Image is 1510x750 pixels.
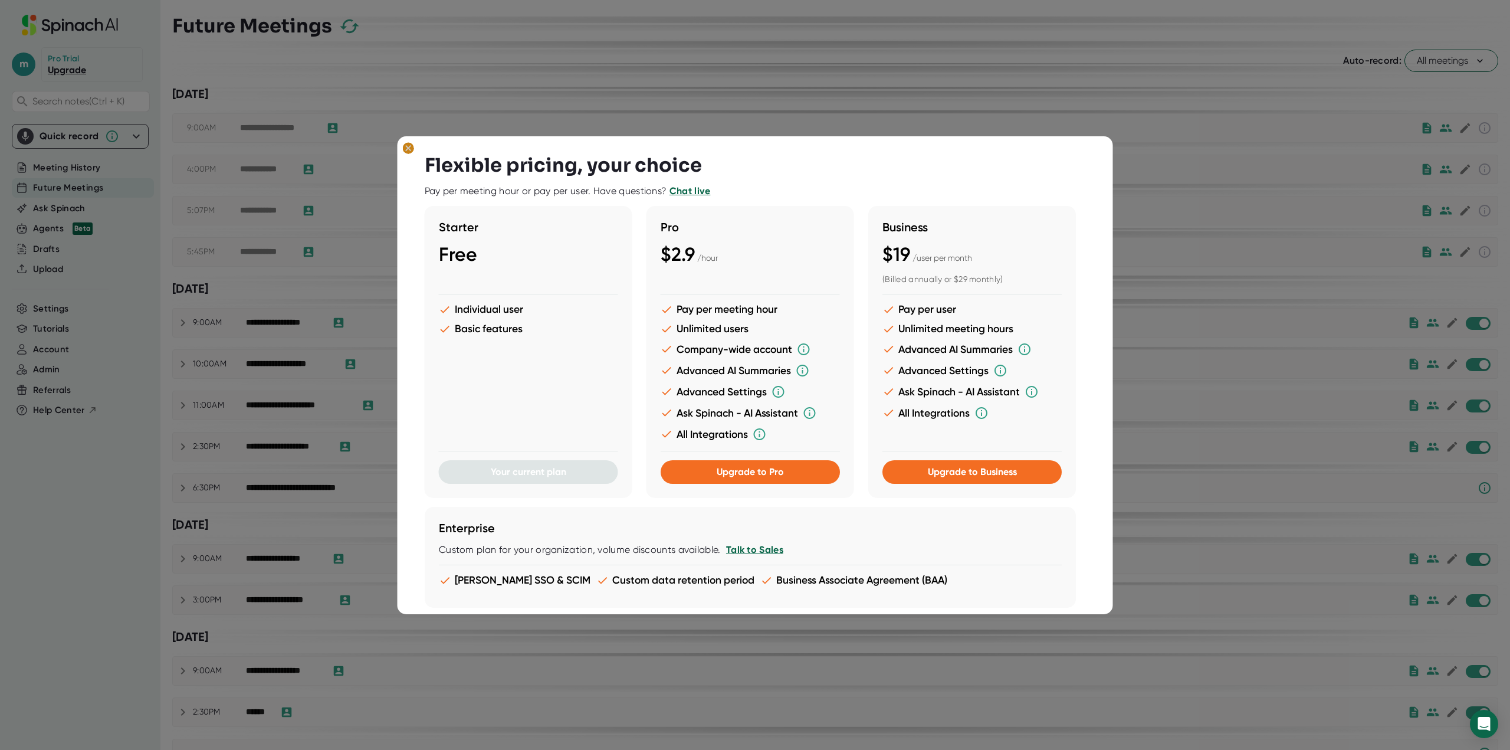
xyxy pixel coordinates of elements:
span: $19 [882,243,910,266]
button: Upgrade to Pro [661,460,840,484]
h3: Enterprise [439,521,1062,535]
li: Ask Spinach - AI Assistant [882,385,1062,399]
h3: Starter [439,220,618,234]
li: Basic features [439,323,618,335]
div: Open Intercom Messenger [1470,710,1498,738]
span: / user per month [912,253,972,263]
li: Advanced AI Summaries [661,363,840,378]
li: All Integrations [661,427,840,441]
li: Unlimited users [661,323,840,335]
span: Free [439,243,477,266]
a: Talk to Sales [726,544,783,555]
div: Custom plan for your organization, volume discounts available. [439,544,1062,556]
li: [PERSON_NAME] SSO & SCIM [439,574,590,587]
h3: Flexible pricing, your choice [425,154,702,176]
div: Pay per meeting hour or pay per user. Have questions? [425,185,711,197]
span: Upgrade to Business [927,466,1016,477]
li: All Integrations [882,406,1062,420]
a: Chat live [669,185,711,196]
li: Advanced Settings [661,385,840,399]
li: Company-wide account [661,342,840,356]
li: Pay per user [882,303,1062,316]
div: (Billed annually or $29 monthly) [882,274,1062,285]
li: Advanced AI Summaries [882,342,1062,356]
h3: Pro [661,220,840,234]
li: Advanced Settings [882,363,1062,378]
h3: Business [882,220,1062,234]
button: Upgrade to Business [882,460,1062,484]
li: Individual user [439,303,618,316]
span: Your current plan [491,466,566,477]
li: Business Associate Agreement (BAA) [760,574,947,587]
li: Ask Spinach - AI Assistant [661,406,840,420]
button: Your current plan [439,460,618,484]
li: Unlimited meeting hours [882,323,1062,335]
li: Pay per meeting hour [661,303,840,316]
span: Upgrade to Pro [717,466,784,477]
li: Custom data retention period [596,574,754,587]
span: / hour [697,253,718,263]
span: $2.9 [661,243,695,266]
